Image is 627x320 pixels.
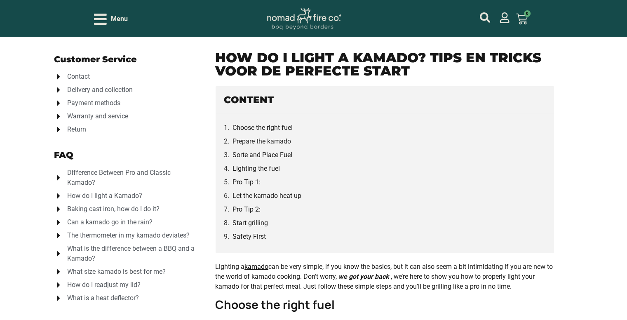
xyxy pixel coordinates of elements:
[244,263,268,271] a: kamado
[54,217,199,227] a: Can a kamado go in the rain?
[94,12,128,26] div: Open/Close Menu
[54,191,199,201] a: How do I light a Kamado?
[65,111,128,121] span: Warranty and service
[65,267,166,277] span: What size kamado is best for me?
[65,168,199,188] span: Difference Between Pro and Classic Kamado?
[54,204,199,214] a: Baking cast iron, how do I do it?
[54,244,199,264] a: What is the difference between a BBQ and a Kamado?
[65,280,141,290] span: How do I readjust my lid?
[54,85,199,95] a: Delivery and collection
[232,218,268,228] a: Start grilling
[111,14,128,24] span: Menu
[54,98,199,108] a: Payment methods
[215,51,554,78] h1: How do I light a Kamado? Tips en Tricks voor de Perfecte Start
[65,125,86,134] span: Return
[232,150,292,160] a: Sorte and Place Fuel
[232,136,291,146] a: Prepare the kamado
[267,8,341,30] img: Nomad Logo
[54,111,199,121] a: Warranty and service
[54,125,199,134] a: Return
[499,12,510,23] a: mijn account
[65,204,160,214] span: Baking cast iron, how do I do it?
[232,163,280,174] a: Lighting the fuel
[54,280,199,290] a: How do I readjust my lid?
[54,293,199,303] a: What is a heat deflector?
[54,55,199,64] h2: Customer Service
[215,262,554,292] p: Lighting a can be very simple, if you know the basics, but it can also seem a bit intimidating if...
[65,98,120,108] span: Payment methods
[54,168,199,188] a: Difference Between Pro and Classic Kamado?
[65,85,133,95] span: Delivery and collection
[232,122,293,133] a: Choose the right fuel
[232,191,301,201] a: Let the kamado heat up
[65,217,153,227] span: Can a kamado go in the rain?
[524,10,531,17] span: 0
[65,231,190,240] span: The thermometer in my kamado deviates?
[232,204,261,214] a: Pro Tip 2:
[232,177,261,187] a: Pro Tip 1:
[232,231,266,242] a: Safety First
[506,8,538,30] a: 0
[54,231,199,240] a: The thermometer in my kamado deviates?
[224,94,546,106] h4: Content
[65,191,142,201] span: How do I light a Kamado?
[54,151,199,160] h2: FAQ
[65,72,90,82] span: Contact
[54,267,199,277] a: What size kamado is best for me?
[338,273,389,280] strong: we got your back
[65,293,139,303] span: What is a heat deflector?
[480,12,490,23] a: mijn account
[54,72,199,82] a: Contact
[215,296,335,312] strong: Choose the right fuel
[65,244,199,264] span: What is the difference between a BBQ and a Kamado?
